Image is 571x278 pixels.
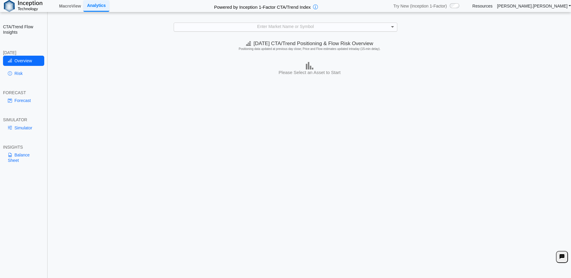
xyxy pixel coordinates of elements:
[3,144,44,150] div: INSIGHTS
[497,3,571,9] a: [PERSON_NAME].[PERSON_NAME]
[3,117,44,122] div: SIMULATOR
[3,95,44,106] a: Forecast
[3,56,44,66] a: Overview
[3,150,44,165] a: Balance Sheet
[51,47,569,51] h5: Positioning data updated at previous day close; Price and Flow estimates updated intraday (15-min...
[83,0,109,11] a: Analytics
[306,62,313,69] img: bar-chart.png
[212,2,313,10] h2: Powered by Inception 1-Factor CTA/Trend Index
[174,23,397,31] div: Enter Market Name or Symbol
[3,24,44,35] h2: CTA/Trend Flow Insights
[57,1,83,11] a: MacroView
[3,90,44,95] div: FORECAST
[3,68,44,79] a: Risk
[393,3,447,9] span: Try New (Inception 1-Factor)
[472,3,492,9] a: Resources
[3,50,44,55] div: [DATE]
[246,41,373,46] span: [DATE] CTA/Trend Positioning & Flow Risk Overview
[3,123,44,133] a: Simulator
[50,69,569,76] h3: Please Select an Asset to Start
